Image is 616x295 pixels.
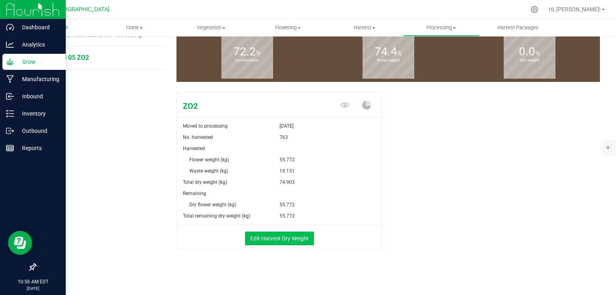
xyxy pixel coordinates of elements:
[96,24,172,31] span: Clone
[4,278,62,285] p: 10:56 AM EDT
[183,146,205,151] span: Harvested
[55,6,109,13] span: [GEOGRAPHIC_DATA]
[480,19,556,36] a: Harvest Packages
[6,110,14,118] inline-svg: Inventory
[14,92,62,101] p: Inbound
[182,24,312,82] group-info-box: Moisture loss %
[549,6,601,12] span: Hi, [PERSON_NAME]!
[14,74,62,84] p: Manufacturing
[189,202,236,208] span: Dry flower weight (kg)
[183,123,228,129] span: Moved to processing
[280,177,295,188] span: 74.903
[96,19,172,36] a: Clone
[280,199,295,210] span: 55.772
[6,144,14,152] inline-svg: Reports
[14,22,62,32] p: Dashboard
[4,285,62,291] p: [DATE]
[173,24,249,31] span: Vegetation
[250,24,326,31] span: Flowering
[14,126,62,136] p: Outbound
[46,54,89,61] span: 25-Bed 05 ZO2
[6,23,14,31] inline-svg: Dashboard
[465,24,594,82] group-info-box: Trim weight %
[189,168,228,174] span: Waste weight (kg)
[6,92,14,100] inline-svg: Inbound
[14,57,62,67] p: Grow
[245,232,314,245] button: Edit Harvest Dry Weight
[183,134,213,140] span: No. harvested
[280,165,295,177] span: 19.131
[189,157,229,163] span: Flower weight (kg)
[8,231,32,255] iframe: Resource center
[403,19,480,36] a: Processing
[14,143,62,153] p: Reports
[183,191,206,196] span: Remaining
[280,132,288,143] span: 763
[183,213,250,219] span: Total remaining dry weight (kg)
[177,100,313,112] span: ZO2
[14,40,62,49] p: Analytics
[324,24,453,82] group-info-box: Flower weight %
[486,24,549,31] span: Harvest Packages
[280,154,295,165] span: 55.772
[6,127,14,135] inline-svg: Outbound
[326,24,402,31] span: Harvest
[173,19,249,36] a: Vegetation
[280,120,294,132] span: [DATE]
[6,58,14,66] inline-svg: Grow
[6,41,14,49] inline-svg: Analytics
[14,109,62,118] p: Inventory
[6,75,14,83] inline-svg: Manufacturing
[249,19,326,36] a: Flowering
[529,6,539,13] div: Manage settings
[280,210,295,222] span: 55.772
[183,179,227,185] span: Total dry weight (kg)
[326,19,403,36] a: Harvest
[403,24,479,31] span: Processing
